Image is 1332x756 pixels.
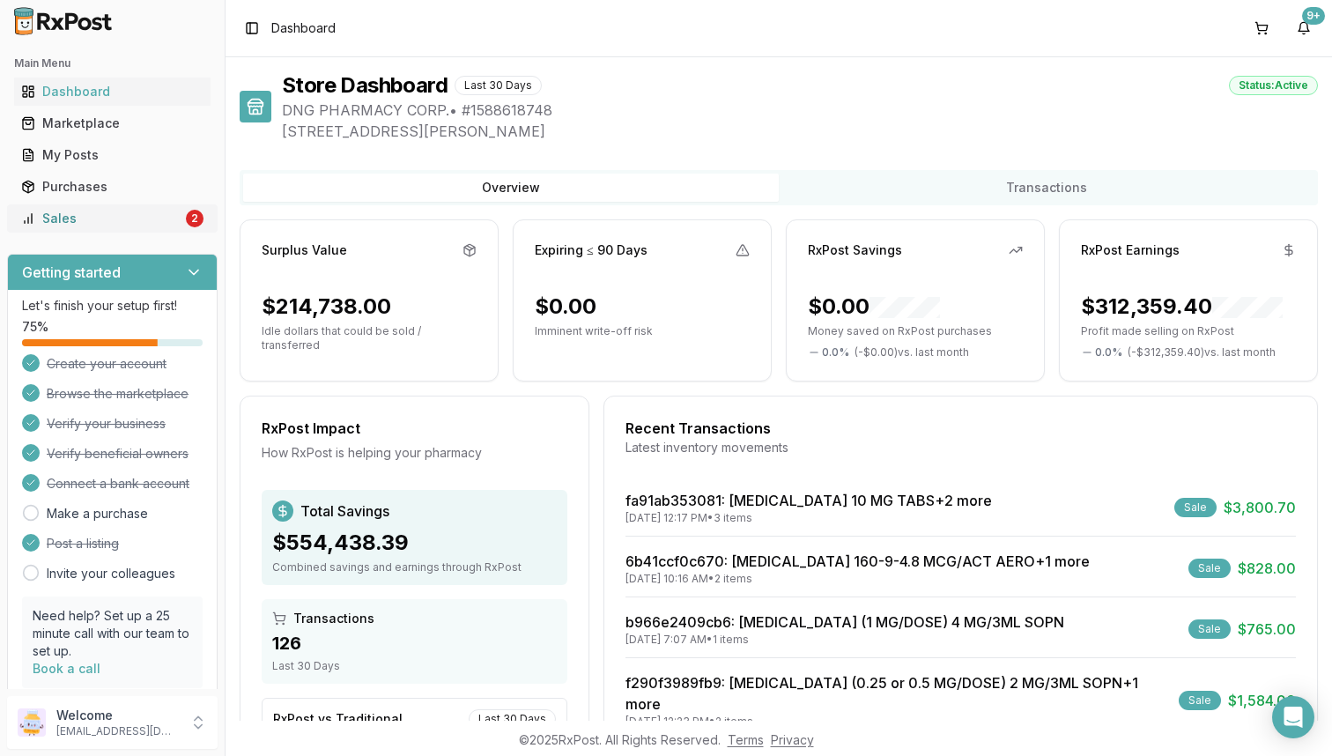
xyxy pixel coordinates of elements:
[14,56,211,70] h2: Main Menu
[14,107,211,139] a: Marketplace
[272,529,557,557] div: $554,438.39
[1128,345,1276,359] span: ( - $312,359.40 ) vs. last month
[455,76,542,95] div: Last 30 Days
[262,444,567,462] div: How RxPost is helping your pharmacy
[47,535,119,552] span: Post a listing
[47,475,189,493] span: Connect a bank account
[56,724,179,738] p: [EMAIL_ADDRESS][DOMAIN_NAME]
[47,505,148,523] a: Make a purchase
[1095,345,1122,359] span: 0.0 %
[272,631,557,656] div: 126
[186,210,203,227] div: 2
[262,324,477,352] p: Idle dollars that could be sold / transferred
[33,607,192,660] p: Need help? Set up a 25 minute call with our team to set up.
[271,19,336,37] nav: breadcrumb
[47,415,166,433] span: Verify your business
[21,83,203,100] div: Dashboard
[728,732,764,747] a: Terms
[535,293,596,321] div: $0.00
[47,355,166,373] span: Create your account
[1228,690,1296,711] span: $1,584.00
[262,241,347,259] div: Surplus Value
[7,7,120,35] img: RxPost Logo
[625,674,1138,713] a: f290f3989fb9: [MEDICAL_DATA] (0.25 or 0.5 MG/DOSE) 2 MG/3ML SOPN+1 more
[14,203,211,234] a: Sales2
[771,732,814,747] a: Privacy
[1179,691,1221,710] div: Sale
[1188,559,1231,578] div: Sale
[243,174,779,202] button: Overview
[56,707,179,724] p: Welcome
[1224,497,1296,518] span: $3,800.70
[1081,324,1296,338] p: Profit made selling on RxPost
[21,178,203,196] div: Purchases
[625,492,992,509] a: fa91ab353081: [MEDICAL_DATA] 10 MG TABS+2 more
[33,661,100,676] a: Book a call
[625,633,1064,647] div: [DATE] 7:07 AM • 1 items
[535,241,647,259] div: Expiring ≤ 90 Days
[21,146,203,164] div: My Posts
[22,318,48,336] span: 75 %
[808,241,902,259] div: RxPost Savings
[1229,76,1318,95] div: Status: Active
[1272,696,1314,738] div: Open Intercom Messenger
[625,552,1090,570] a: 6b41ccf0c670: [MEDICAL_DATA] 160-9-4.8 MCG/ACT AERO+1 more
[293,610,374,627] span: Transactions
[808,293,940,321] div: $0.00
[21,210,182,227] div: Sales
[1290,14,1318,42] button: 9+
[1188,619,1231,639] div: Sale
[7,109,218,137] button: Marketplace
[779,174,1314,202] button: Transactions
[47,385,189,403] span: Browse the marketplace
[7,173,218,201] button: Purchases
[14,171,211,203] a: Purchases
[625,439,1296,456] div: Latest inventory movements
[273,710,403,728] div: RxPost vs Traditional
[22,297,203,315] p: Let's finish your setup first!
[7,204,218,233] button: Sales2
[47,445,189,463] span: Verify beneficial owners
[625,511,992,525] div: [DATE] 12:17 PM • 3 items
[1081,293,1283,321] div: $312,359.40
[808,324,1023,338] p: Money saved on RxPost purchases
[300,500,389,522] span: Total Savings
[14,139,211,171] a: My Posts
[625,715,1172,729] div: [DATE] 12:23 PM • 2 items
[22,262,121,283] h3: Getting started
[1238,558,1296,579] span: $828.00
[272,560,557,574] div: Combined savings and earnings through RxPost
[47,565,175,582] a: Invite your colleagues
[1302,7,1325,25] div: 9+
[855,345,969,359] span: ( - $0.00 ) vs. last month
[271,19,336,37] span: Dashboard
[14,76,211,107] a: Dashboard
[262,293,391,321] div: $214,738.00
[7,141,218,169] button: My Posts
[21,115,203,132] div: Marketplace
[625,572,1090,586] div: [DATE] 10:16 AM • 2 items
[282,71,448,100] h1: Store Dashboard
[282,100,1318,121] span: DNG PHARMACY CORP. • # 1588618748
[1238,619,1296,640] span: $765.00
[272,659,557,673] div: Last 30 Days
[625,418,1296,439] div: Recent Transactions
[262,418,567,439] div: RxPost Impact
[1174,498,1217,517] div: Sale
[822,345,849,359] span: 0.0 %
[18,708,46,737] img: User avatar
[7,78,218,106] button: Dashboard
[282,121,1318,142] span: [STREET_ADDRESS][PERSON_NAME]
[535,324,750,338] p: Imminent write-off risk
[625,613,1064,631] a: b966e2409cb6: [MEDICAL_DATA] (1 MG/DOSE) 4 MG/3ML SOPN
[469,709,556,729] div: Last 30 Days
[1081,241,1180,259] div: RxPost Earnings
